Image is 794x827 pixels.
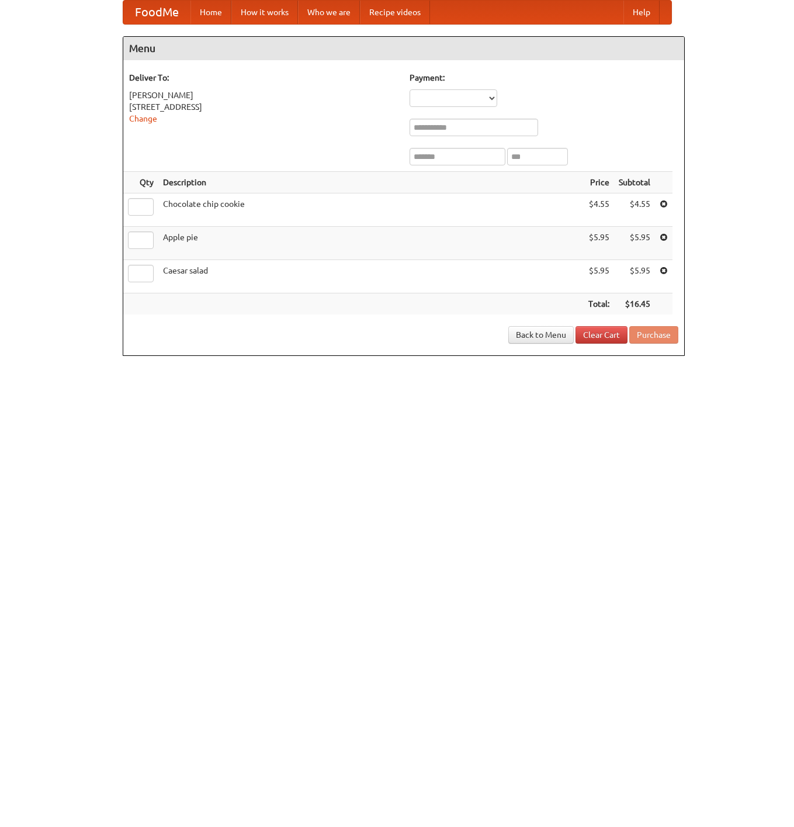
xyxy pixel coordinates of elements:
[614,193,655,227] td: $4.55
[129,72,398,84] h5: Deliver To:
[123,37,684,60] h4: Menu
[158,193,584,227] td: Chocolate chip cookie
[410,72,678,84] h5: Payment:
[123,172,158,193] th: Qty
[629,326,678,344] button: Purchase
[231,1,298,24] a: How it works
[123,1,190,24] a: FoodMe
[614,293,655,315] th: $16.45
[508,326,574,344] a: Back to Menu
[298,1,360,24] a: Who we are
[623,1,660,24] a: Help
[575,326,627,344] a: Clear Cart
[584,260,614,293] td: $5.95
[129,114,157,123] a: Change
[129,101,398,113] div: [STREET_ADDRESS]
[614,260,655,293] td: $5.95
[614,227,655,260] td: $5.95
[158,227,584,260] td: Apple pie
[584,293,614,315] th: Total:
[584,193,614,227] td: $4.55
[158,172,584,193] th: Description
[584,227,614,260] td: $5.95
[129,89,398,101] div: [PERSON_NAME]
[158,260,584,293] td: Caesar salad
[360,1,430,24] a: Recipe videos
[614,172,655,193] th: Subtotal
[584,172,614,193] th: Price
[190,1,231,24] a: Home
